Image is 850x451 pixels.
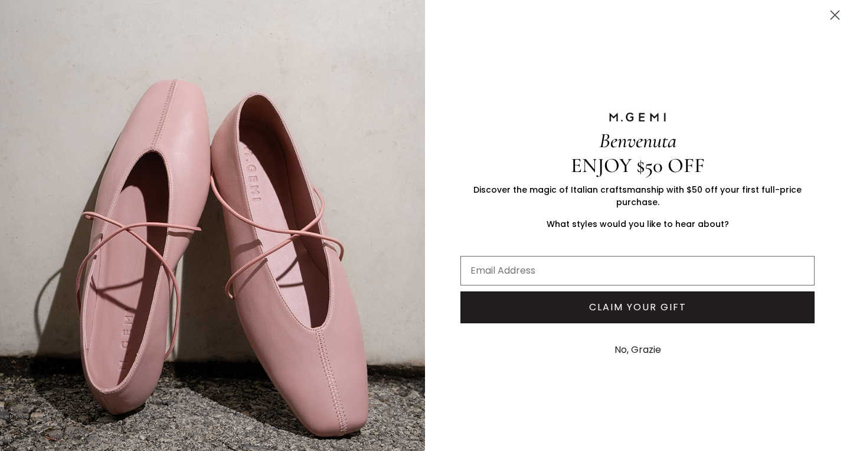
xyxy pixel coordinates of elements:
[460,256,815,285] input: Email Address
[608,112,667,122] img: M.GEMI
[599,128,676,153] span: Benvenuta
[571,153,705,178] span: ENJOY $50 OFF
[547,218,729,230] span: What styles would you like to hear about?
[460,291,815,323] button: CLAIM YOUR GIFT
[609,335,667,365] button: No, Grazie
[473,184,802,208] span: Discover the magic of Italian craftsmanship with $50 off your first full-price purchase.
[825,5,845,25] button: Close dialog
